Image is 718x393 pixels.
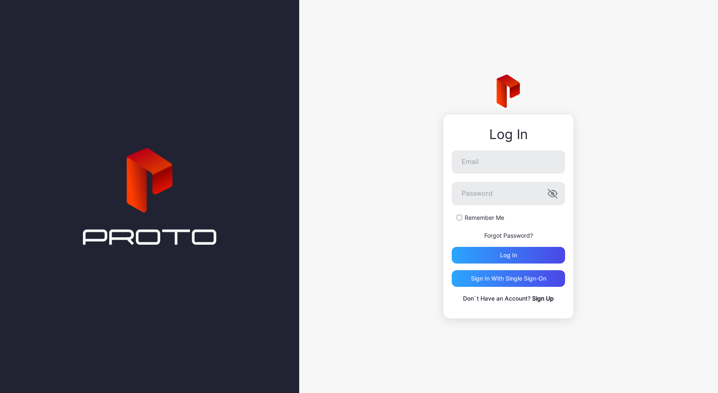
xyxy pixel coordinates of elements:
input: Password [452,182,565,205]
button: Password [548,189,558,199]
button: Sign in With Single Sign-On [452,270,565,287]
input: Email [452,150,565,174]
label: Remember Me [465,214,504,222]
div: Log In [452,127,565,142]
a: Forgot Password? [484,232,533,239]
a: Sign Up [532,295,554,302]
p: Don`t Have an Account? [452,294,565,303]
button: Log in [452,247,565,264]
div: Log in [500,252,517,259]
div: Sign in With Single Sign-On [471,275,546,282]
